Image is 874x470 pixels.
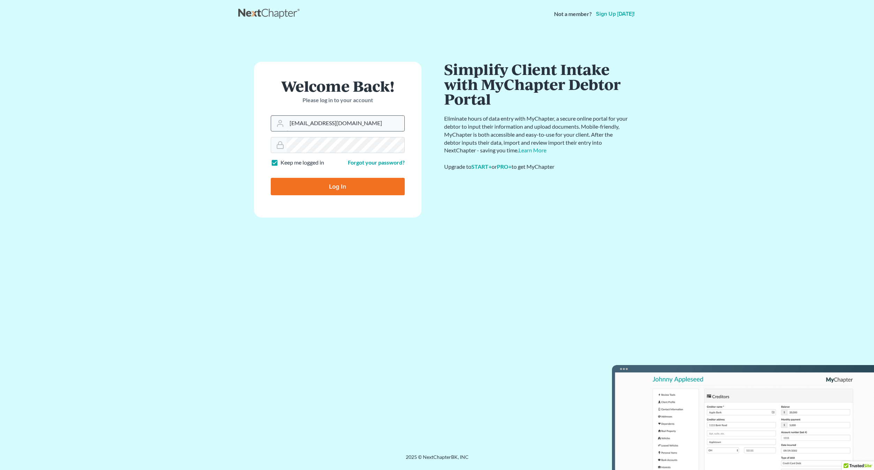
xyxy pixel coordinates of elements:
label: Keep me logged in [281,159,324,167]
a: Forgot your password? [348,159,405,166]
input: Email Address [287,116,404,131]
a: START+ [471,163,492,170]
input: Log In [271,178,405,195]
p: Eliminate hours of data entry with MyChapter, a secure online portal for your debtor to input the... [444,115,629,154]
div: 2025 © NextChapterBK, INC [238,454,636,466]
h1: Simplify Client Intake with MyChapter Debtor Portal [444,62,629,106]
h1: Welcome Back! [271,78,405,93]
div: Upgrade to or to get MyChapter [444,163,629,171]
a: Sign up [DATE]! [595,11,636,17]
strong: Not a member? [554,10,592,18]
a: PRO+ [497,163,511,170]
a: Learn More [518,147,546,153]
p: Please log in to your account [271,96,405,104]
